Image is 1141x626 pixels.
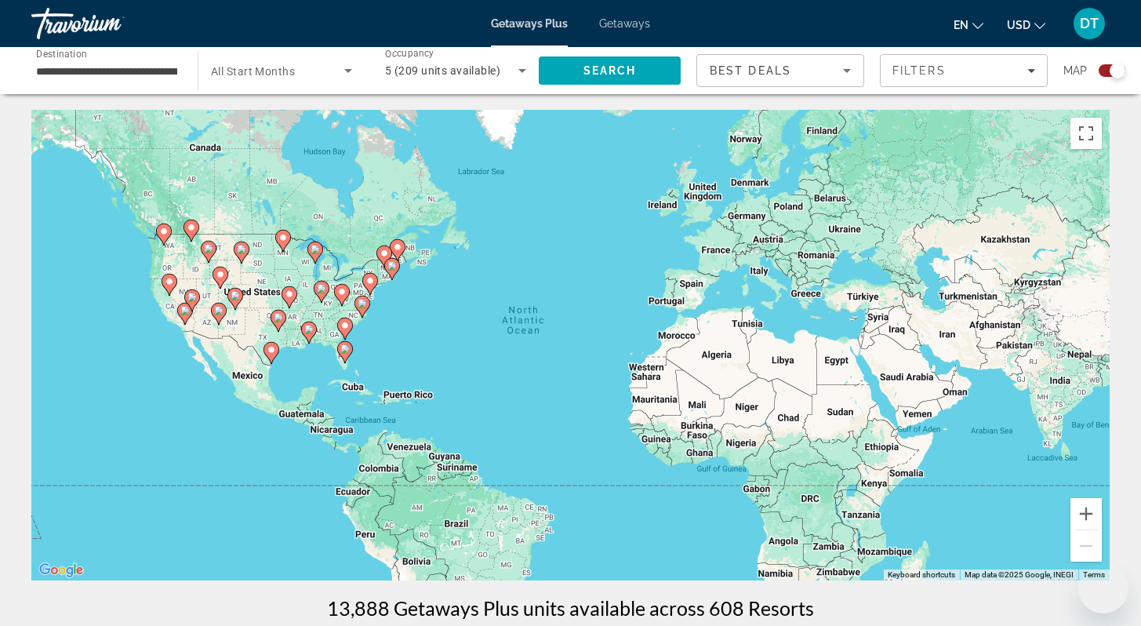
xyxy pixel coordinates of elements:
[888,570,955,581] button: Keyboard shortcuts
[1007,13,1045,36] button: Change currency
[1063,60,1087,82] span: Map
[35,560,87,581] img: Google
[892,64,946,77] span: Filters
[327,596,814,620] h1: 13,888 Getaways Plus units available across 608 Resorts
[1083,570,1105,579] a: Terms (opens in new tab)
[1007,19,1030,31] span: USD
[35,560,87,581] a: Open this area in Google Maps (opens a new window)
[36,48,87,59] span: Destination
[1078,563,1128,613] iframe: Button to launch messaging window
[211,65,295,78] span: All Start Months
[1080,16,1099,31] span: DT
[954,13,983,36] button: Change language
[710,61,851,80] mat-select: Sort by
[491,17,568,30] a: Getaways Plus
[31,3,188,44] a: Travorium
[385,64,500,77] span: 5 (209 units available)
[880,54,1048,87] button: Filters
[710,64,791,77] span: Best Deals
[539,56,681,85] button: Search
[599,17,650,30] a: Getaways
[1069,7,1110,40] button: User Menu
[1070,530,1102,562] button: Zoom out
[36,62,177,81] input: Select destination
[954,19,968,31] span: en
[1070,498,1102,530] button: Zoom in
[583,64,637,77] span: Search
[385,49,434,60] span: Occupancy
[1070,118,1102,149] button: Toggle fullscreen view
[965,570,1074,579] span: Map data ©2025 Google, INEGI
